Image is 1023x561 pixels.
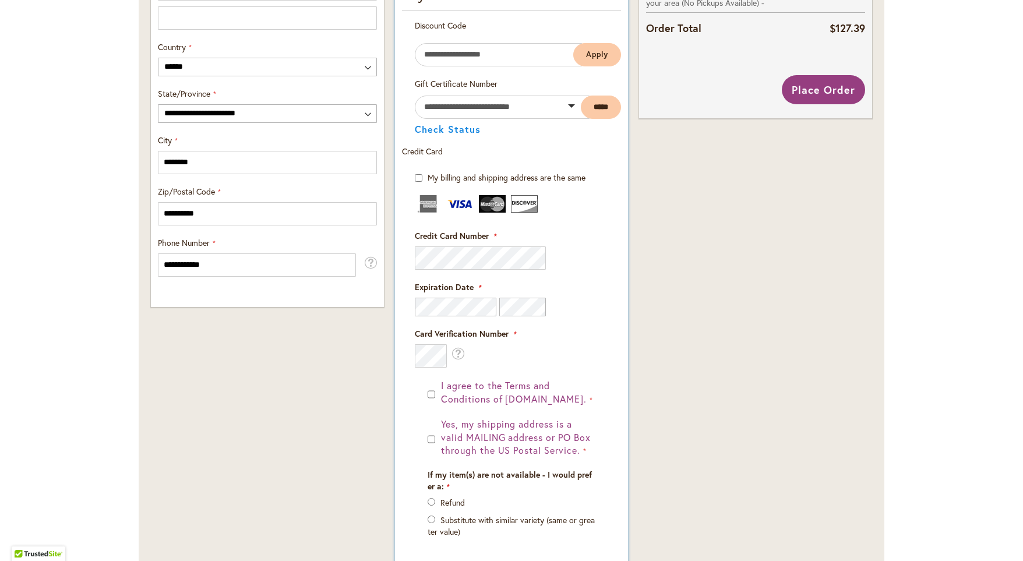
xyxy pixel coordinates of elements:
[646,19,701,36] strong: Order Total
[158,88,210,99] span: State/Province
[782,75,865,104] button: Place Order
[415,20,466,31] span: Discount Code
[441,418,591,457] span: Yes, my shipping address is a valid MAILING address or PO Box through the US Postal Service.
[158,237,210,248] span: Phone Number
[511,195,538,213] img: Discover
[830,21,865,35] span: $127.39
[415,281,474,292] span: Expiration Date
[9,520,41,552] iframe: Launch Accessibility Center
[415,78,498,89] span: Gift Certificate Number
[158,41,186,52] span: Country
[428,172,585,183] span: My billing and shipping address are the same
[415,328,509,339] span: Card Verification Number
[415,125,481,134] button: Check Status
[158,186,215,197] span: Zip/Postal Code
[415,195,442,213] img: American Express
[447,195,474,213] img: Visa
[428,469,592,492] span: If my item(s) are not available - I would prefer a:
[792,83,855,97] span: Place Order
[428,514,595,537] label: Substitute with similar variety (same or greater value)
[440,497,465,508] label: Refund
[158,135,172,146] span: City
[402,146,443,157] span: Credit Card
[586,50,608,59] span: Apply
[573,43,621,66] button: Apply
[441,379,587,405] span: I agree to the Terms and Conditions of [DOMAIN_NAME].
[415,230,489,241] span: Credit Card Number
[479,195,506,213] img: MasterCard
